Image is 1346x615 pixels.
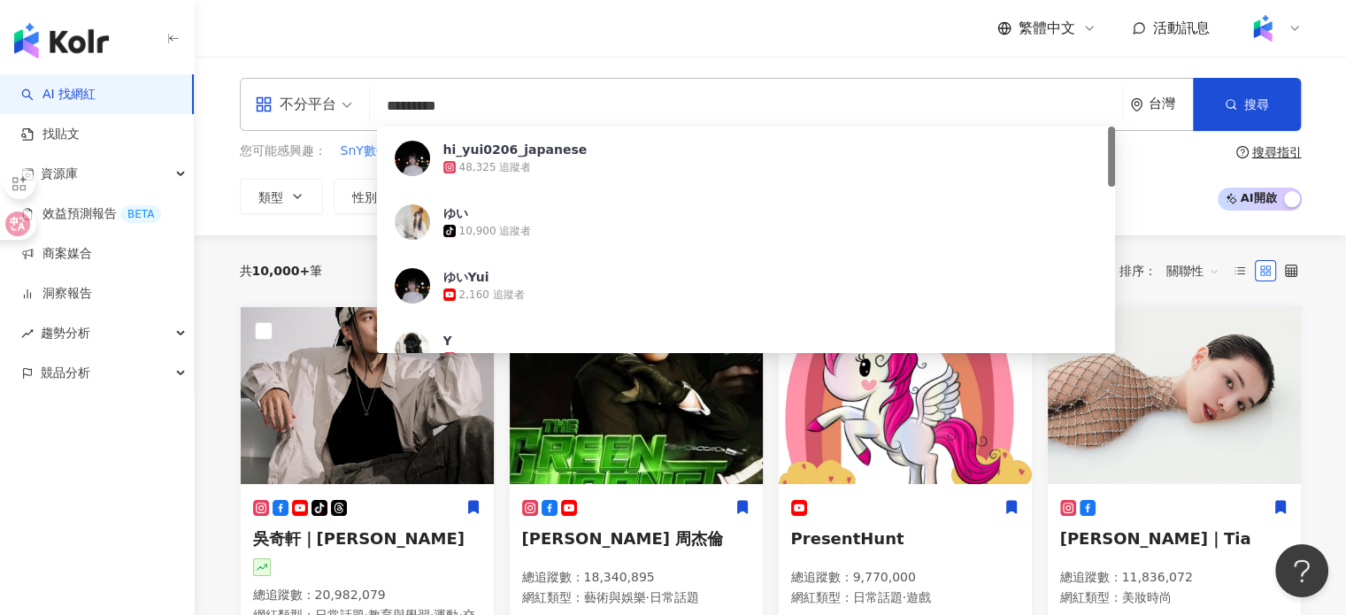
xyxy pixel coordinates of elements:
[1060,529,1251,548] span: [PERSON_NAME]｜Tia
[1193,78,1301,131] button: 搜尋
[41,154,78,194] span: 資源庫
[21,285,92,303] a: 洞察報告
[1153,19,1210,36] span: 活動訊息
[252,264,311,278] span: 10,000+
[240,179,323,214] button: 類型
[791,569,1019,587] p: 總追蹤數 ： 9,770,000
[459,351,525,366] div: 2,248 追蹤者
[510,307,763,484] img: KOL Avatar
[853,590,903,604] span: 日常話題
[258,190,283,204] span: 類型
[1244,97,1269,111] span: 搜尋
[1130,98,1143,111] span: environment
[395,268,430,304] img: KOL Avatar
[1119,257,1229,285] div: 排序：
[443,332,452,350] div: Y
[443,141,588,158] div: hi_yui0206_japanese
[584,590,646,604] span: 藝術與娛樂
[21,245,92,263] a: 商案媒合
[1019,19,1075,38] span: 繁體中文
[791,529,904,548] span: PresentHunt
[14,23,109,58] img: logo
[779,307,1032,484] img: KOL Avatar
[1246,12,1280,45] img: Kolr%20app%20icon%20%281%29.png
[906,590,931,604] span: 遊戲
[240,142,327,160] span: 您可能感興趣：
[1122,590,1172,604] span: 美妝時尚
[646,590,650,604] span: ·
[352,190,377,204] span: 性別
[650,590,699,604] span: 日常話題
[21,327,34,340] span: rise
[1236,146,1249,158] span: question-circle
[41,313,90,353] span: 趨勢分析
[255,90,336,119] div: 不分平台
[240,264,323,278] div: 共 筆
[1252,145,1302,159] div: 搜尋指引
[459,160,532,175] div: 48,325 追蹤者
[255,96,273,113] span: appstore
[253,529,465,548] span: 吳奇軒｜[PERSON_NAME]
[1166,257,1219,285] span: 關聯性
[253,587,481,604] p: 總追蹤數 ： 20,982,079
[459,288,525,303] div: 2,160 追蹤者
[341,142,460,160] span: SnY數位帳戶&信用卡
[334,179,417,214] button: 性別
[443,204,468,222] div: ゆい
[459,224,532,239] div: 10,900 追蹤者
[395,332,430,367] img: KOL Avatar
[21,126,80,143] a: 找貼文
[1048,307,1301,484] img: KOL Avatar
[1060,589,1288,607] p: 網紅類型 ：
[791,589,1019,607] p: 網紅類型 ：
[21,205,161,223] a: 效益預測報告BETA
[395,204,430,240] img: KOL Avatar
[1275,544,1328,597] iframe: Help Scout Beacon - Open
[21,86,96,104] a: searchAI 找網紅
[522,569,750,587] p: 總追蹤數 ： 18,340,895
[522,529,724,548] span: [PERSON_NAME] 周杰倫
[41,353,90,393] span: 競品分析
[903,590,906,604] span: ·
[241,307,494,484] img: KOL Avatar
[522,589,750,607] p: 網紅類型 ：
[340,142,461,161] button: SnY數位帳戶&信用卡
[395,141,430,176] img: KOL Avatar
[443,268,489,286] div: ゆいYui
[1060,569,1288,587] p: 總追蹤數 ： 11,836,072
[1149,96,1193,111] div: 台灣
